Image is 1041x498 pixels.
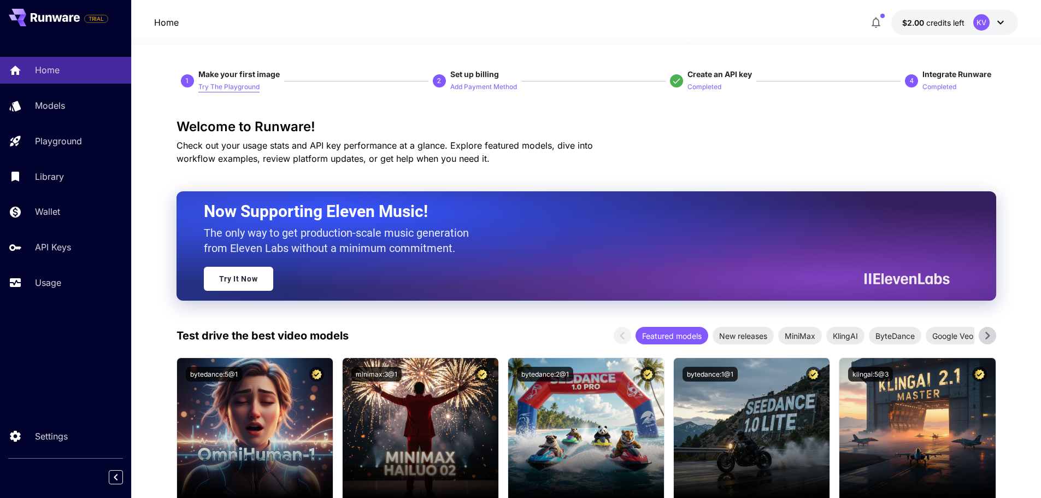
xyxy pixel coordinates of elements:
p: Completed [922,82,956,92]
span: credits left [926,18,964,27]
p: Playground [35,134,82,148]
div: KV [973,14,990,31]
span: Check out your usage stats and API key performance at a glance. Explore featured models, dive int... [177,140,593,164]
button: Completed [922,80,956,93]
span: New releases [713,330,774,342]
button: Certified Model – Vetted for best performance and includes a commercial license. [475,367,490,382]
img: alt [674,358,830,498]
button: bytedance:1@1 [683,367,738,382]
nav: breadcrumb [154,16,179,29]
span: $2.00 [902,18,926,27]
button: Certified Model – Vetted for best performance and includes a commercial license. [972,367,987,382]
div: KlingAI [826,327,864,344]
img: alt [343,358,498,498]
span: MiniMax [778,330,822,342]
div: Featured models [636,327,708,344]
button: Add Payment Method [450,80,517,93]
button: Completed [687,80,721,93]
img: alt [508,358,664,498]
button: Certified Model – Vetted for best performance and includes a commercial license. [640,367,655,382]
button: minimax:3@1 [351,367,402,382]
h2: Now Supporting Eleven Music! [204,201,942,222]
button: bytedance:2@1 [517,367,573,382]
span: Integrate Runware [922,69,991,79]
div: New releases [713,327,774,344]
p: Settings [35,430,68,443]
span: Featured models [636,330,708,342]
p: Add Payment Method [450,82,517,92]
div: ByteDance [869,327,921,344]
span: Google Veo [926,330,980,342]
button: Certified Model – Vetted for best performance and includes a commercial license. [806,367,821,382]
span: TRIAL [85,15,108,23]
div: Collapse sidebar [117,467,131,487]
p: Models [35,99,65,112]
button: $2.00KV [891,10,1018,35]
p: Wallet [35,205,60,218]
p: Usage [35,276,61,289]
h3: Welcome to Runware! [177,119,996,134]
button: Collapse sidebar [109,470,123,484]
p: API Keys [35,241,71,254]
button: Try The Playground [198,80,260,93]
span: Make your first image [198,69,280,79]
button: klingai:5@3 [848,367,893,382]
p: Library [35,170,64,183]
div: $2.00 [902,17,964,28]
p: 2 [437,76,441,86]
button: Certified Model – Vetted for best performance and includes a commercial license. [309,367,324,382]
p: The only way to get production-scale music generation from Eleven Labs without a minimum commitment. [204,225,477,256]
p: Try The Playground [198,82,260,92]
div: MiniMax [778,327,822,344]
img: alt [177,358,333,498]
img: alt [839,358,995,498]
p: Completed [687,82,721,92]
p: Home [35,63,60,77]
span: KlingAI [826,330,864,342]
a: Try It Now [204,267,273,291]
span: Add your payment card to enable full platform functionality. [84,12,108,25]
span: ByteDance [869,330,921,342]
span: Create an API key [687,69,752,79]
p: Test drive the best video models [177,327,349,344]
p: 1 [185,76,189,86]
a: Home [154,16,179,29]
button: bytedance:5@1 [186,367,242,382]
p: 4 [910,76,914,86]
span: Set up billing [450,69,499,79]
div: Google Veo [926,327,980,344]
